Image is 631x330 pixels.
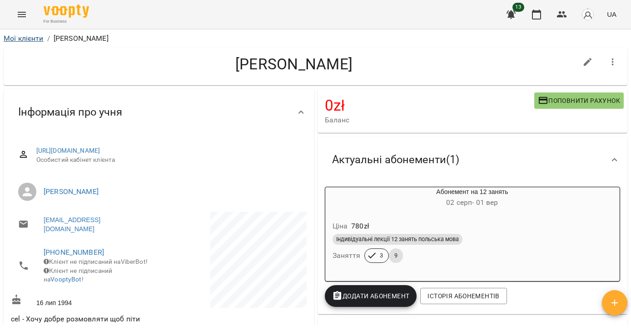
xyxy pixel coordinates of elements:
p: 780 zł [351,221,369,232]
li: / [47,33,50,44]
a: [URL][DOMAIN_NAME] [36,147,100,154]
nav: breadcrumb [4,33,627,44]
button: Додати Абонемент [325,285,417,307]
h6: Ціна [333,220,348,233]
div: Актуальні абонементи(1) [318,136,628,183]
div: Абонемент на 12 занять [325,187,620,209]
button: Поповнити рахунок [534,92,624,109]
span: 02 серп - 01 вер [446,198,498,207]
span: UA [607,10,616,19]
span: Баланс [325,115,534,126]
button: UA [603,6,620,23]
h4: 0 zł [325,96,534,115]
a: [EMAIL_ADDRESS][DOMAIN_NAME] [44,215,149,233]
div: 16 лип 1994 [9,292,159,309]
a: VooptyBot [50,276,81,283]
div: Інформація про учня [4,89,314,136]
a: [PHONE_NUMBER] [44,248,104,257]
span: Клієнт не підписаний на ViberBot! [44,258,148,265]
button: Абонемент на 12 занять02 серп- 01 верЦіна780złІндивідуальні лекції 12 занять польська моваЗаняття39 [325,187,620,274]
span: Інформація про учня [18,105,122,119]
button: Menu [11,4,33,25]
h4: [PERSON_NAME] [11,55,577,73]
span: Клієнт не підписаний на ! [44,267,112,283]
h6: Заняття [333,249,361,262]
span: 9 [389,252,403,260]
p: [PERSON_NAME] [54,33,109,44]
span: Поповнити рахунок [538,95,620,106]
span: Додати Абонемент [332,291,410,301]
span: 13 [512,3,524,12]
img: avatar_s.png [581,8,594,21]
button: Історія абонементів [420,288,507,304]
span: Індивідуальні лекції 12 занять польська мова [333,235,462,243]
span: For Business [44,19,89,24]
span: Історія абонементів [427,291,499,301]
a: [PERSON_NAME] [44,187,99,196]
a: Мої клієнти [4,34,44,43]
img: Voopty Logo [44,5,89,18]
span: Актуальні абонементи ( 1 ) [332,153,459,167]
span: Особистий кабінет клієнта [36,155,299,165]
span: 3 [374,252,388,260]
